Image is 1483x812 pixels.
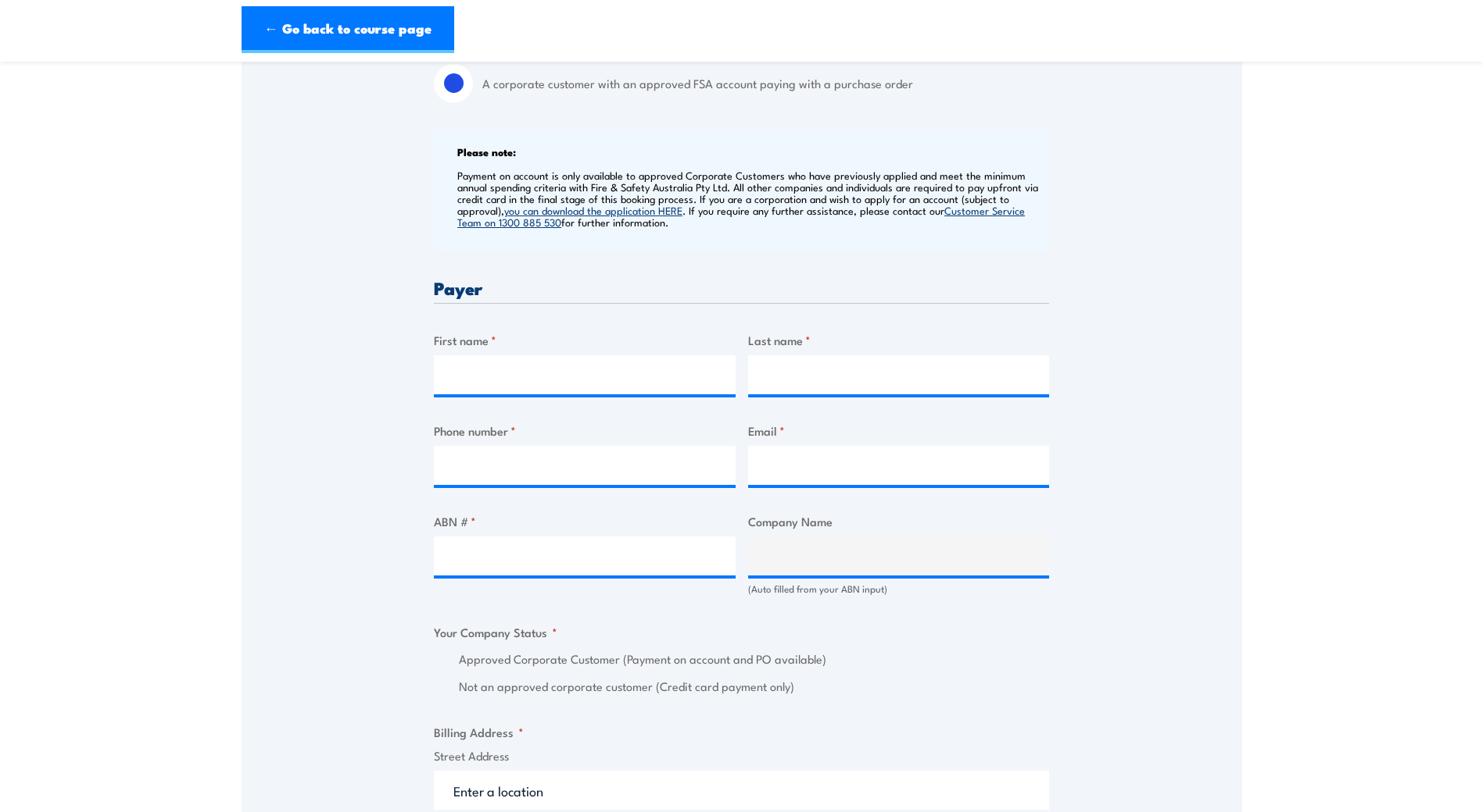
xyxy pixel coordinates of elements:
p: Payment on account is only available to approved Corporate Customers who have previously applied ... [457,169,1045,228]
label: Not an approved corporate customer (Credit card payment only) [459,678,1049,696]
div: (Auto filled from your ABN input) [748,582,1050,597]
legend: Billing Address [434,723,524,741]
a: you can download the application HERE [504,203,682,217]
label: A corporate customer with an approved FSA account paying with a purchase order [482,64,1049,103]
label: Last name [748,331,1050,349]
label: Street Address [434,747,1049,765]
label: Phone number [434,422,736,440]
a: ← Go back to course page [242,6,454,53]
label: Email [748,422,1050,440]
label: First name [434,331,736,349]
legend: Your Company Status [434,623,557,641]
input: Enter a location [434,771,1049,810]
h3: Payer [434,279,1049,297]
label: Company Name [748,512,1050,530]
a: Customer Service Team on 1300 885 530 [457,203,1025,229]
b: Please note: [457,144,516,159]
label: ABN # [434,512,736,530]
label: Approved Corporate Customer (Payment on account and PO available) [459,650,1049,668]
